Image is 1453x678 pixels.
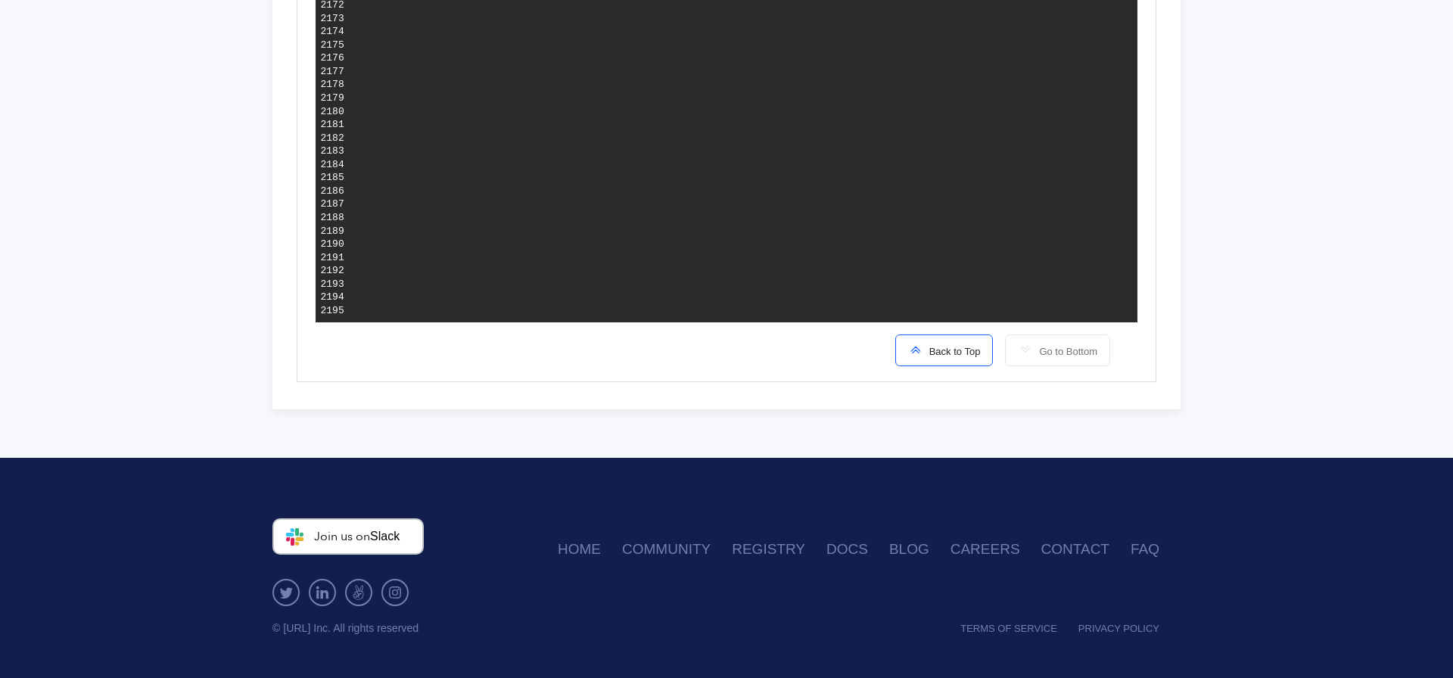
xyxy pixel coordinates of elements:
[1131,533,1181,567] a: FAQ
[321,145,344,158] div: 2183
[321,278,344,291] div: 2193
[732,533,826,567] a: Registry
[321,251,344,265] div: 2191
[321,264,344,278] div: 2192
[370,530,400,543] span: Slack
[321,158,344,172] div: 2184
[321,225,344,238] div: 2189
[321,51,344,65] div: 2176
[321,211,344,225] div: 2188
[889,533,951,567] a: Blog
[1041,533,1131,567] a: Contact
[321,197,344,211] div: 2187
[622,533,732,567] a: Community
[321,171,344,185] div: 2185
[272,518,424,555] a: Join us onSlack
[826,533,889,567] a: Docs
[1018,342,1033,357] img: scroll-to-icon-light-gray.svg
[558,533,622,567] a: Home
[321,12,344,26] div: 2173
[1033,346,1097,357] span: Go to Bottom
[321,291,344,304] div: 2194
[272,620,726,636] div: © [URL] Inc. All rights reserved
[321,105,344,119] div: 2180
[321,25,344,39] div: 2174
[321,185,344,198] div: 2186
[321,78,344,92] div: 2178
[321,39,344,52] div: 2175
[321,65,344,79] div: 2177
[923,346,981,357] span: Back to Top
[321,118,344,132] div: 2181
[951,533,1041,567] a: Careers
[1005,334,1110,366] button: Go to Bottom
[321,132,344,145] div: 2182
[1078,615,1181,642] a: Privacy Policy
[895,334,994,366] button: Back to Top
[321,304,344,318] div: 2195
[960,615,1078,642] a: Terms of Service
[321,238,344,251] div: 2190
[321,92,344,105] div: 2179
[908,342,923,357] img: scroll-to-icon.svg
